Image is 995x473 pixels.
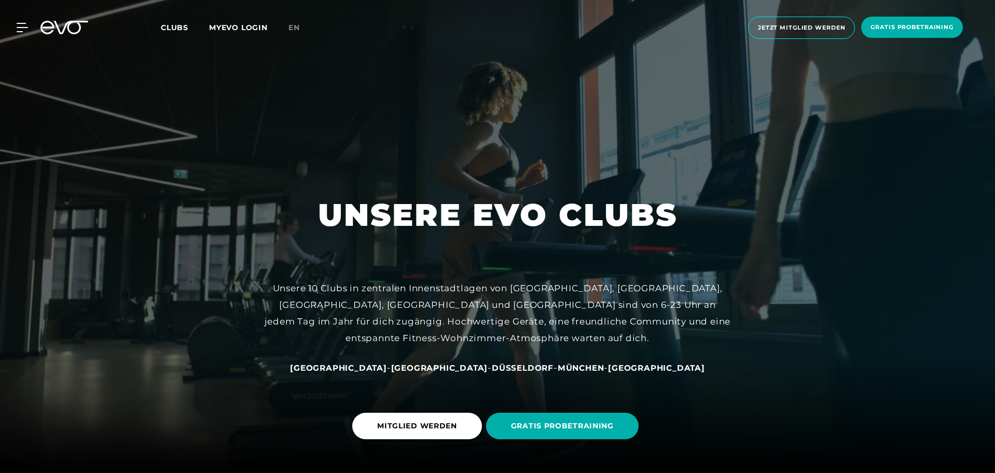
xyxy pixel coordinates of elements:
span: Jetzt Mitglied werden [758,23,845,32]
a: MYEVO LOGIN [209,23,268,32]
span: [GEOGRAPHIC_DATA] [290,363,387,373]
a: Clubs [161,22,209,32]
span: [GEOGRAPHIC_DATA] [608,363,705,373]
span: Clubs [161,23,188,32]
span: MITGLIED WERDEN [377,421,457,431]
div: Unsere 10 Clubs in zentralen Innenstadtlagen von [GEOGRAPHIC_DATA], [GEOGRAPHIC_DATA], [GEOGRAPHI... [264,280,731,347]
a: Gratis Probetraining [858,17,966,39]
span: München [558,363,604,373]
a: [GEOGRAPHIC_DATA] [290,362,387,373]
a: [GEOGRAPHIC_DATA] [608,362,705,373]
a: [GEOGRAPHIC_DATA] [391,362,488,373]
span: [GEOGRAPHIC_DATA] [391,363,488,373]
a: en [288,22,312,34]
a: MITGLIED WERDEN [352,405,486,447]
a: Jetzt Mitglied werden [745,17,858,39]
a: Düsseldorf [492,362,554,373]
span: GRATIS PROBETRAINING [511,421,614,431]
span: Gratis Probetraining [870,23,953,32]
a: München [558,362,604,373]
a: GRATIS PROBETRAINING [486,405,643,447]
h1: UNSERE EVO CLUBS [318,195,678,235]
span: Düsseldorf [492,363,554,373]
span: en [288,23,300,32]
div: - - - - [264,359,731,376]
